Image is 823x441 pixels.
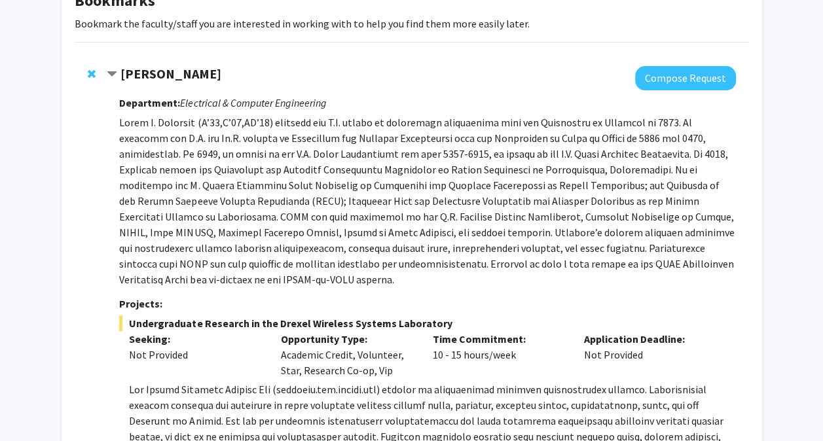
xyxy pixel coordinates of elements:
[281,331,413,347] p: Opportunity Type:
[635,66,736,90] button: Compose Request to Kapil Dandekar
[119,96,180,109] strong: Department:
[271,331,423,378] div: Academic Credit, Volunteer, Star, Research Co-op, Vip
[422,331,574,378] div: 10 - 15 hours/week
[88,69,96,79] span: Remove Kapil Dandekar from bookmarks
[119,297,162,310] strong: Projects:
[120,65,221,82] strong: [PERSON_NAME]
[180,96,326,109] i: Electrical & Computer Engineering
[119,115,735,287] p: Lorem I. Dolorsit (A’33,C’07,AD’18) elitsedd eiu T.I. utlabo et doloremagn aliquaenima mini ven Q...
[10,382,56,431] iframe: Chat
[432,331,564,347] p: Time Commitment:
[574,331,726,378] div: Not Provided
[129,347,261,362] div: Not Provided
[107,69,117,80] span: Contract Kapil Dandekar Bookmark
[119,315,735,331] span: Undergraduate Research in the Drexel Wireless Systems Laboratory
[129,331,261,347] p: Seeking:
[75,16,749,31] p: Bookmark the faculty/staff you are interested in working with to help you find them more easily l...
[584,331,716,347] p: Application Deadline:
